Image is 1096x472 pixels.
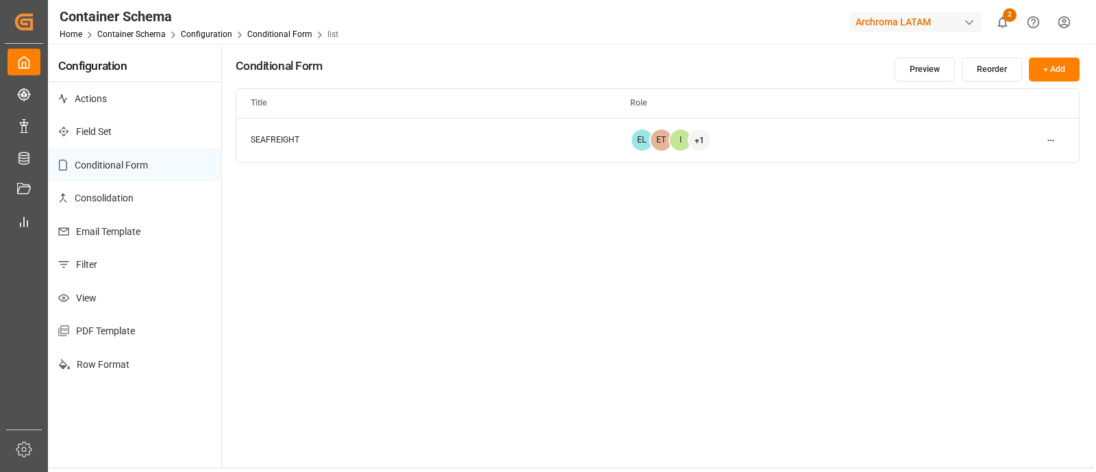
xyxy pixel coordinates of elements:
[669,128,693,152] button: I
[236,58,322,75] h4: Conditional Form
[695,136,704,145] p: + 1
[236,89,615,118] th: Title
[48,248,221,282] p: Filter
[962,58,1022,82] button: Reorder
[987,7,1018,38] button: show 2 new notifications
[895,58,955,82] button: Preview
[48,82,221,116] p: Actions
[97,29,166,39] a: Container Schema
[48,348,221,382] p: Row Format
[48,44,221,82] h4: Configuration
[850,9,987,35] button: Archroma LATAM
[1029,58,1080,82] button: + Add
[181,29,232,39] a: Configuration
[630,128,654,152] button: EL
[60,29,82,39] a: Home
[651,129,672,151] span: ET
[48,282,221,315] p: View
[48,215,221,249] p: Email Template
[48,182,221,215] p: Consolidation
[48,115,221,149] p: Field Set
[616,89,995,118] th: Role
[649,128,673,152] button: ET
[60,6,338,27] div: Container Schema
[236,118,615,162] td: SEAFREIGHT
[48,314,221,348] p: PDF Template
[247,29,312,39] a: Conditional Form
[632,129,653,151] span: EL
[850,12,982,32] div: Archroma LATAM
[1018,7,1049,38] button: Help Center
[48,149,221,182] p: Conditional Form
[1003,8,1017,22] span: 2
[670,129,691,151] span: I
